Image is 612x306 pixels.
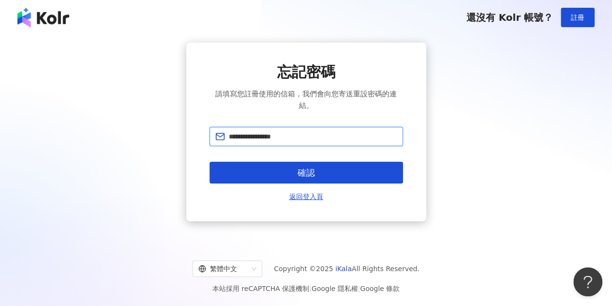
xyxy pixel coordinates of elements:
div: 繁體中文 [198,261,248,276]
span: 註冊 [571,14,584,21]
span: | [309,285,312,292]
span: Copyright © 2025 All Rights Reserved. [274,263,419,275]
button: 註冊 [561,8,595,27]
span: 本站採用 reCAPTCHA 保護機制 [212,283,400,294]
span: 還沒有 Kolr 帳號？ [466,12,553,23]
a: Google 隱私權 [312,285,358,292]
button: 確認 [209,162,403,184]
span: 確認 [298,168,315,178]
a: iKala [335,265,352,273]
img: logo [17,8,69,27]
span: 忘記密碼 [277,62,335,82]
a: Google 條款 [360,285,400,292]
iframe: Help Scout Beacon - Open [573,267,602,296]
a: 返回登入頁 [289,191,323,202]
span: | [358,285,360,292]
span: 請填寫您註冊使用的信箱，我們會向您寄送重設密碼的連結。 [209,88,403,111]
